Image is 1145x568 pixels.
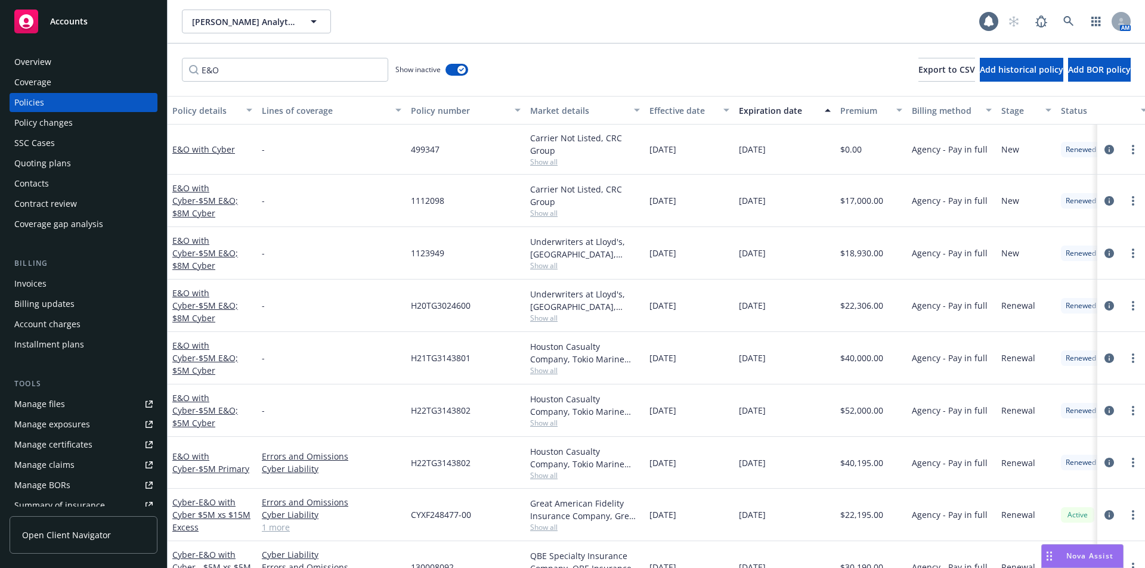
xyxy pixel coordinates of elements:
div: Manage certificates [14,435,92,454]
span: [DATE] [649,194,676,207]
span: - [262,194,265,207]
span: Agency - Pay in full [912,299,988,312]
a: E&O with Cyber [172,235,238,271]
div: Tools [10,378,157,390]
button: Add BOR policy [1068,58,1131,82]
span: $22,306.00 [840,299,883,312]
button: Nova Assist [1041,544,1124,568]
span: [DATE] [739,247,766,259]
a: circleInformation [1102,351,1116,365]
a: Errors and Omissions [262,496,401,508]
span: $18,930.00 [840,247,883,259]
span: Agency - Pay in full [912,194,988,207]
div: Contract review [14,194,77,213]
a: Quoting plans [10,154,157,173]
button: Premium [835,96,907,125]
span: Renewal [1001,352,1035,364]
span: CYXF248477-00 [411,508,471,521]
span: Renewed [1066,300,1096,311]
a: Start snowing [1002,10,1026,33]
button: Effective date [645,96,734,125]
span: Agency - Pay in full [912,143,988,156]
div: Policy number [411,104,507,117]
span: Renewal [1001,508,1035,521]
button: Lines of coverage [257,96,406,125]
span: Show all [530,260,640,271]
span: Show all [530,208,640,218]
a: 1 more [262,521,401,533]
div: SSC Cases [14,134,55,153]
a: more [1126,508,1140,522]
div: Lines of coverage [262,104,388,117]
span: Show inactive [395,64,441,75]
a: more [1126,142,1140,157]
span: - $5M E&O; $8M Cyber [172,247,238,271]
span: Agency - Pay in full [912,457,988,469]
a: circleInformation [1102,508,1116,522]
a: more [1126,194,1140,208]
span: New [1001,143,1019,156]
div: Status [1061,104,1134,117]
span: - [262,247,265,259]
span: New [1001,194,1019,207]
span: [DATE] [739,143,766,156]
a: more [1126,351,1140,365]
div: Manage claims [14,455,75,474]
span: 1123949 [411,247,444,259]
span: H20TG3024600 [411,299,471,312]
div: Underwriters at Lloyd's, [GEOGRAPHIC_DATA], [PERSON_NAME] of London, CRC Group [530,235,640,260]
a: Switch app [1084,10,1108,33]
span: - [262,143,265,156]
span: [DATE] [739,352,766,364]
span: [DATE] [649,247,676,259]
span: $17,000.00 [840,194,883,207]
a: circleInformation [1102,404,1116,418]
a: E&O with Cyber [172,144,235,155]
div: Stage [1001,104,1038,117]
span: Renewed [1066,248,1096,259]
a: circleInformation [1102,455,1116,470]
button: Export to CSV [918,58,975,82]
div: Effective date [649,104,716,117]
div: Manage BORs [14,476,70,495]
span: $0.00 [840,143,862,156]
a: more [1126,246,1140,260]
span: Show all [530,470,640,480]
span: - $5M E&O; $5M Cyber [172,405,238,429]
span: Accounts [50,17,88,26]
div: Expiration date [739,104,818,117]
a: Contract review [10,194,157,213]
a: Cyber Liability [262,508,401,521]
a: E&O with Cyber [172,182,238,219]
button: Market details [525,96,645,125]
a: Installment plans [10,335,157,354]
span: Export to CSV [918,64,975,75]
div: Manage exposures [14,415,90,434]
span: Show all [530,157,640,167]
div: Drag to move [1042,545,1057,567]
a: Accounts [10,5,157,38]
a: SSC Cases [10,134,157,153]
button: Stage [997,96,1056,125]
span: - $5M Primary [196,463,249,474]
div: Market details [530,104,627,117]
div: Manage files [14,395,65,414]
span: H22TG3143802 [411,404,471,417]
div: Houston Casualty Company, Tokio Marine HCC, CRC Group [530,340,640,365]
a: Contacts [10,174,157,193]
span: [PERSON_NAME] Analytics, Inc. [192,15,295,28]
span: Agency - Pay in full [912,247,988,259]
span: [DATE] [649,299,676,312]
span: Renewed [1066,353,1096,364]
span: [DATE] [739,299,766,312]
a: E&O with Cyber [172,340,238,376]
span: - $5M E&O; $8M Cyber [172,195,238,219]
a: more [1126,455,1140,470]
span: [DATE] [649,508,676,521]
div: Quoting plans [14,154,71,173]
a: Cyber Liability [262,463,401,475]
a: circleInformation [1102,299,1116,313]
div: Billing updates [14,294,75,314]
a: Manage certificates [10,435,157,454]
span: [DATE] [739,457,766,469]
